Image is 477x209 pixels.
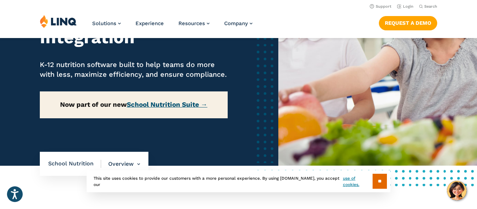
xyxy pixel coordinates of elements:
a: Request a Demo [379,16,437,30]
button: Hello, have a question? Let’s chat. [447,181,467,200]
nav: Button Navigation [379,15,437,30]
a: Solutions [92,20,121,27]
img: LINQ | K‑12 Software [40,15,77,28]
a: Company [224,20,252,27]
strong: Now part of our new [60,100,207,109]
a: Resources [178,20,210,27]
li: Overview [101,152,140,176]
button: Open Search Bar [419,4,437,9]
span: School Nutrition [48,160,101,167]
span: Resources [178,20,205,27]
div: This site uses cookies to provide our customers with a more personal experience. By using [DOMAIN... [87,170,390,192]
span: Company [224,20,248,27]
a: use of cookies. [343,175,373,188]
p: K-12 nutrition software built to help teams do more with less, maximize efficiency, and ensure co... [40,60,228,80]
span: Solutions [92,20,116,27]
a: Experience [135,20,164,27]
nav: Primary Navigation [92,15,252,38]
a: School Nutrition Suite → [127,100,207,109]
a: Login [397,4,413,9]
a: Support [370,4,391,9]
span: Search [424,4,437,9]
